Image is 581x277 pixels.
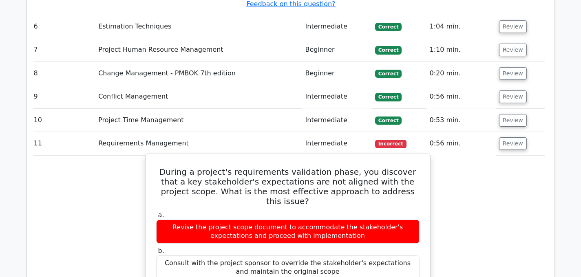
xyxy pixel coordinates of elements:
[499,20,527,33] button: Review
[426,109,495,132] td: 0:53 min.
[375,46,402,54] span: Correct
[302,109,372,132] td: Intermediate
[31,132,95,155] td: 11
[95,15,302,38] td: Estimation Techniques
[375,70,402,78] span: Correct
[302,62,372,85] td: Beginner
[499,137,527,150] button: Review
[426,15,495,38] td: 1:04 min.
[302,38,372,62] td: Beginner
[302,132,372,155] td: Intermediate
[375,93,402,101] span: Correct
[375,140,406,148] span: Incorrect
[31,38,95,62] td: 7
[155,167,420,206] h5: During a project's requirements validation phase, you discover that a key stakeholder's expectati...
[426,62,495,85] td: 0:20 min.
[375,117,402,125] span: Correct
[158,247,164,255] span: b.
[95,109,302,132] td: Project Time Management
[95,85,302,108] td: Conflict Management
[95,62,302,85] td: Change Management - PMBOK 7th edition
[426,85,495,108] td: 0:56 min.
[499,90,527,103] button: Review
[95,132,302,155] td: Requirements Management
[31,62,95,85] td: 8
[499,67,527,80] button: Review
[426,38,495,62] td: 1:10 min.
[375,23,402,31] span: Correct
[95,38,302,62] td: Project Human Resource Management
[31,15,95,38] td: 6
[499,44,527,56] button: Review
[158,211,164,219] span: a.
[156,220,420,244] div: Revise the project scope document to accommodate the stakeholder's expectations and proceed with ...
[499,114,527,127] button: Review
[302,15,372,38] td: Intermediate
[31,85,95,108] td: 9
[302,85,372,108] td: Intermediate
[426,132,495,155] td: 0:56 min.
[31,109,95,132] td: 10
